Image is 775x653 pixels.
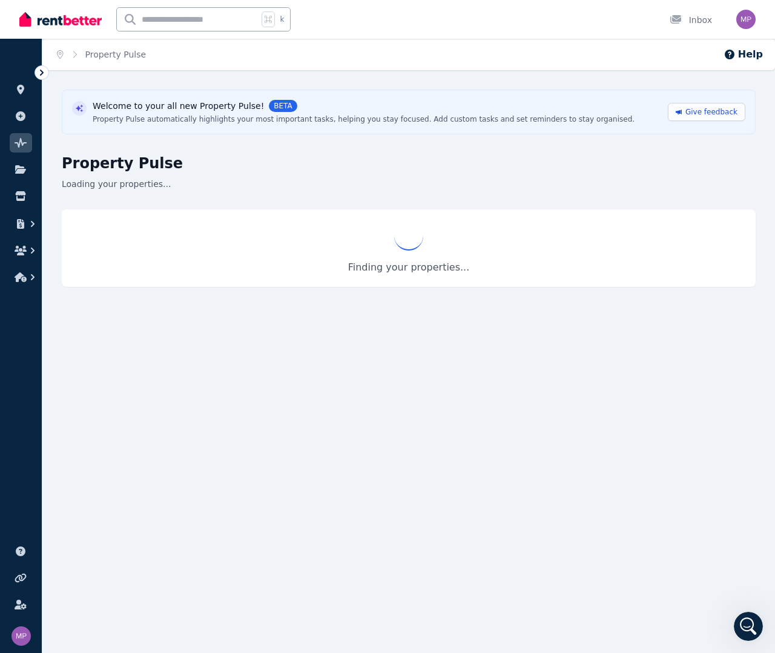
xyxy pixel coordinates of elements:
button: go back [8,5,31,28]
h1: Property Pulse [62,154,756,173]
textarea: Message… [10,371,232,392]
button: Home [190,5,213,28]
img: Profile image for The RentBetter Team [35,7,54,26]
a: Property Pulse [85,50,147,59]
div: The RentBetter Team • Just now [19,370,137,377]
div: Please make sure to click the options to 'get more help' if we haven't answered your question. [19,65,189,101]
li: Click the three dots next to your subscription and choose . [28,221,223,243]
div: The RentBetter Team says… [10,341,232,394]
button: Send a message… [208,392,227,411]
div: Inbox [670,14,712,26]
img: Michael Perry [12,626,31,646]
div: Before cancelling, it's recommended to download all your documents and files, as you’ll lose acce... [19,249,223,332]
a: [DOMAIN_NAME] [134,167,205,177]
span: k [280,15,284,24]
div: To cancel your membership after selling your property, please follow these steps: [19,137,223,160]
li: Select to view your active plans. [28,195,223,217]
b: Cancel Plan [77,232,133,242]
div: Michael says… [10,10,232,58]
div: The RentBetter Team says… [10,58,232,110]
button: Upload attachment [58,396,67,406]
h1: The RentBetter Team [59,6,160,15]
p: Finding your properties... [74,260,744,275]
div: Please make sure to click the options to 'get more help' if we haven't answered your question. [10,58,199,108]
div: New messages divider [10,119,232,120]
a: Source reference 9454099: [174,322,183,332]
div: To cancel your membership after selling your property, please follow these steps:Log in to your a... [10,130,232,340]
div: Property Pulse automatically highlights your most important tasks, helping you stay focused. Add ... [93,114,635,124]
nav: Breadcrumb [42,39,160,70]
span: BETA [269,100,297,112]
a: Give feedback [668,103,745,121]
iframe: Intercom live chat [734,612,763,641]
b: Subscriptions [54,195,120,205]
li: Log in to your account at . [28,166,223,178]
div: Was that helpful?The RentBetter Team • Just now [10,341,103,367]
img: Michael Perry [736,10,756,29]
button: Start recording [77,396,87,406]
p: Loading your properties... [62,178,756,190]
button: Emoji picker [19,396,28,406]
button: Help [724,47,763,62]
p: The team can also help [59,15,151,27]
div: Was that helpful? [19,348,93,360]
li: Go to the section. [28,181,223,192]
div: Close [213,5,234,27]
button: Gif picker [38,396,48,406]
span: Welcome to your all new Property Pulse! [93,100,264,112]
div: The RentBetter Team says… [10,130,232,341]
img: RentBetter [19,10,102,28]
b: Account Settings [68,182,150,191]
span: Give feedback [685,107,737,117]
